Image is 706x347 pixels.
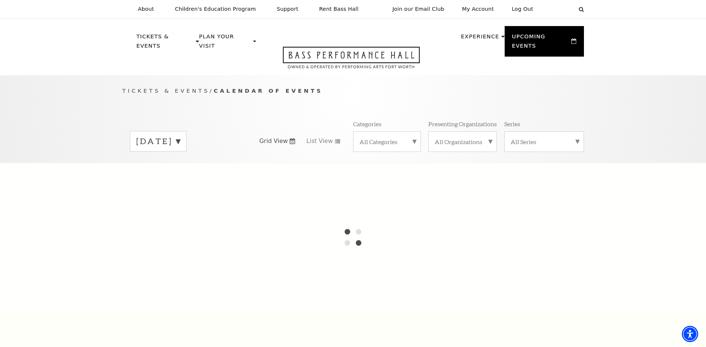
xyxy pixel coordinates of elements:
[122,87,210,94] span: Tickets & Events
[256,47,447,75] a: Open this option
[175,6,256,12] p: Children's Education Program
[306,137,333,145] span: List View
[122,86,584,96] p: /
[138,6,154,12] p: About
[461,32,499,45] p: Experience
[504,120,520,128] p: Series
[137,32,194,55] p: Tickets & Events
[511,138,578,146] label: All Series
[214,87,323,94] span: Calendar of Events
[277,6,298,12] p: Support
[199,32,251,55] p: Plan Your Visit
[435,138,491,146] label: All Organizations
[259,137,288,145] span: Grid View
[545,6,572,13] select: Select:
[136,136,180,147] label: [DATE]
[353,120,381,128] p: Categories
[512,32,570,55] p: Upcoming Events
[428,120,497,128] p: Presenting Organizations
[360,138,415,146] label: All Categories
[319,6,359,12] p: Rent Bass Hall
[682,326,698,342] div: Accessibility Menu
